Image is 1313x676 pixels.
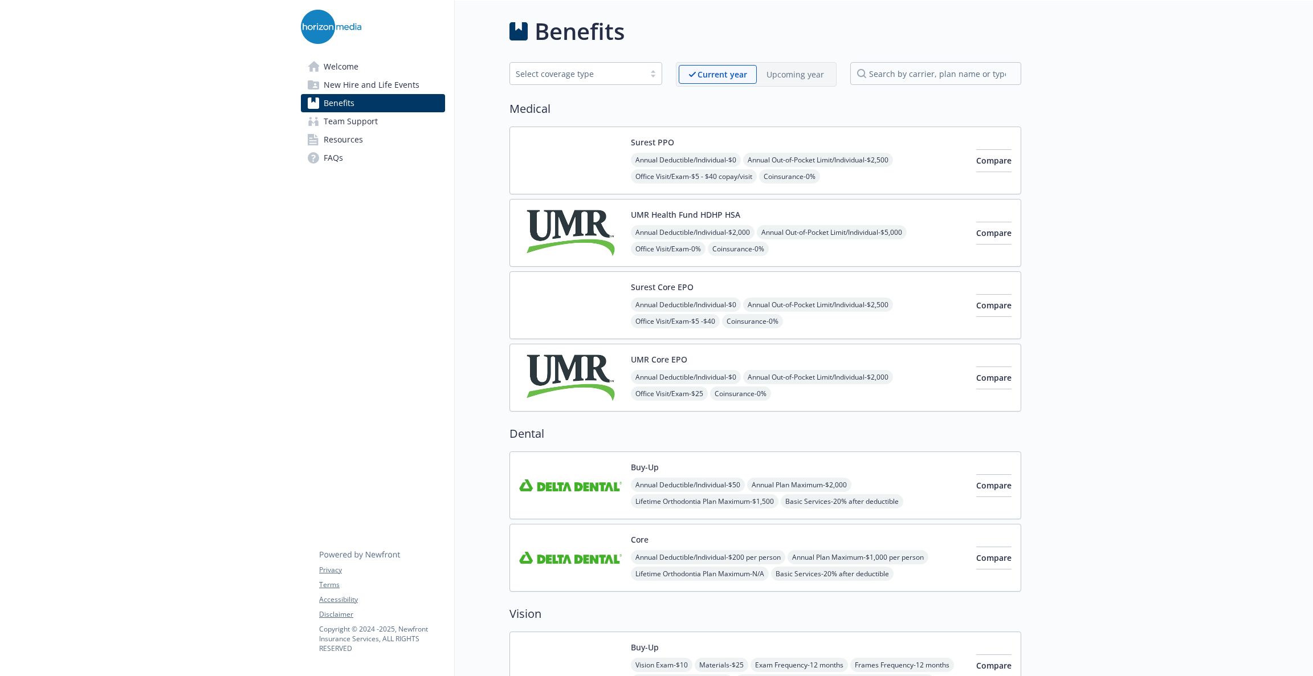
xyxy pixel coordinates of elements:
[631,136,674,148] button: Surest PPO
[743,370,893,384] span: Annual Out-of-Pocket Limit/Individual - $2,000
[631,314,720,328] span: Office Visit/Exam - $5 -$40
[976,660,1012,671] span: Compare
[319,580,445,590] a: Terms
[301,112,445,131] a: Team Support
[771,567,894,581] span: Basic Services - 20% after deductible
[976,227,1012,238] span: Compare
[976,222,1012,245] button: Compare
[698,68,747,80] p: Current year
[324,58,358,76] span: Welcome
[708,242,769,256] span: Coinsurance - 0%
[324,76,419,94] span: New Hire and Life Events
[301,131,445,149] a: Resources
[631,461,659,473] button: Buy-Up
[631,478,745,492] span: Annual Deductible/Individual - $50
[976,474,1012,497] button: Compare
[976,547,1012,569] button: Compare
[519,136,622,185] img: Surest carrier logo
[301,94,445,112] a: Benefits
[631,298,741,312] span: Annual Deductible/Individual - $0
[631,153,741,167] span: Annual Deductible/Individual - $0
[319,624,445,653] p: Copyright © 2024 - 2025 , Newfront Insurance Services, ALL RIGHTS RESERVED
[757,225,907,239] span: Annual Out-of-Pocket Limit/Individual - $5,000
[301,76,445,94] a: New Hire and Life Events
[710,386,771,401] span: Coinsurance - 0%
[976,480,1012,491] span: Compare
[743,298,893,312] span: Annual Out-of-Pocket Limit/Individual - $2,500
[509,425,1021,442] h2: Dental
[976,149,1012,172] button: Compare
[519,461,622,510] img: Delta Dental Insurance Company carrier logo
[631,658,692,672] span: Vision Exam - $10
[509,605,1021,622] h2: Vision
[751,658,848,672] span: Exam Frequency - 12 months
[519,209,622,257] img: UMR carrier logo
[301,149,445,167] a: FAQs
[976,366,1012,389] button: Compare
[519,534,622,582] img: Delta Dental Insurance Company carrier logo
[324,149,343,167] span: FAQs
[519,353,622,402] img: UMR carrier logo
[976,155,1012,166] span: Compare
[509,100,1021,117] h2: Medical
[324,131,363,149] span: Resources
[631,242,706,256] span: Office Visit/Exam - 0%
[516,68,639,80] div: Select coverage type
[781,494,903,508] span: Basic Services - 20% after deductible
[631,534,649,545] button: Core
[631,386,708,401] span: Office Visit/Exam - $25
[747,478,851,492] span: Annual Plan Maximum - $2,000
[766,68,824,80] p: Upcoming year
[631,641,659,653] button: Buy-Up
[695,658,748,672] span: Materials - $25
[631,550,785,564] span: Annual Deductible/Individual - $200 per person
[519,281,622,329] img: Surest carrier logo
[319,565,445,575] a: Privacy
[976,372,1012,383] span: Compare
[850,62,1021,85] input: search by carrier, plan name or type
[788,550,928,564] span: Annual Plan Maximum - $1,000 per person
[976,300,1012,311] span: Compare
[759,169,820,184] span: Coinsurance - 0%
[631,281,694,293] button: Surest Core EPO
[319,609,445,620] a: Disclaimer
[976,552,1012,563] span: Compare
[631,169,757,184] span: Office Visit/Exam - $5 - $40 copay/visit
[631,225,755,239] span: Annual Deductible/Individual - $2,000
[631,494,778,508] span: Lifetime Orthodontia Plan Maximum - $1,500
[850,658,954,672] span: Frames Frequency - 12 months
[535,14,625,48] h1: Benefits
[319,594,445,605] a: Accessibility
[631,567,769,581] span: Lifetime Orthodontia Plan Maximum - N/A
[631,353,687,365] button: UMR Core EPO
[976,294,1012,317] button: Compare
[631,370,741,384] span: Annual Deductible/Individual - $0
[722,314,783,328] span: Coinsurance - 0%
[324,112,378,131] span: Team Support
[301,58,445,76] a: Welcome
[631,209,740,221] button: UMR Health Fund HDHP HSA
[324,94,354,112] span: Benefits
[743,153,893,167] span: Annual Out-of-Pocket Limit/Individual - $2,500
